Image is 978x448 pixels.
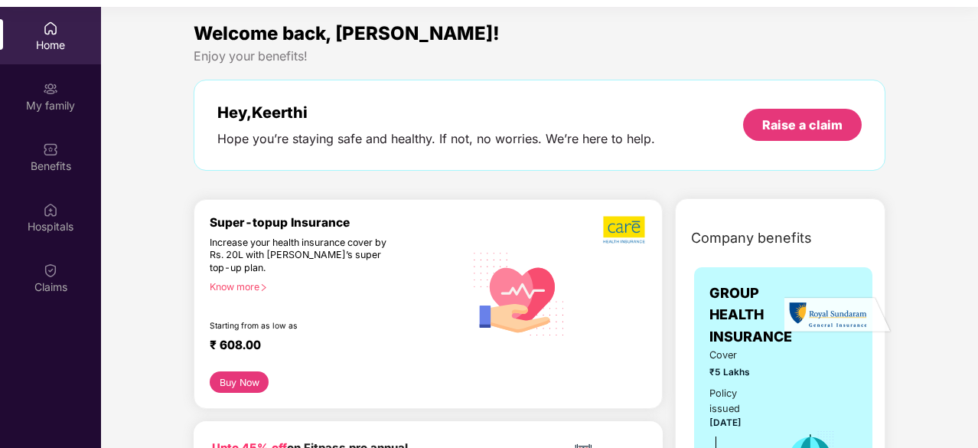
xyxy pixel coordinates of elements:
img: svg+xml;base64,PHN2ZyB4bWxucz0iaHR0cDovL3d3dy53My5vcmcvMjAwMC9zdmciIHhtbG5zOnhsaW5rPSJodHRwOi8vd3... [465,237,574,348]
span: right [259,283,268,292]
div: Policy issued [709,386,765,417]
img: insurerLogo [784,296,892,334]
span: ₹5 Lakhs [709,365,765,380]
div: Hope you’re staying safe and healthy. If not, no worries. We’re here to help. [217,131,655,147]
div: Hey, Keerthi [217,103,655,122]
div: Starting from as low as [210,321,399,332]
img: svg+xml;base64,PHN2ZyBpZD0iQmVuZWZpdHMiIHhtbG5zPSJodHRwOi8vd3d3LnczLm9yZy8yMDAwL3N2ZyIgd2lkdGg9Ij... [43,142,58,157]
span: [DATE] [709,417,742,428]
div: Raise a claim [762,116,843,133]
img: svg+xml;base64,PHN2ZyBpZD0iSG9zcGl0YWxzIiB4bWxucz0iaHR0cDovL3d3dy53My5vcmcvMjAwMC9zdmciIHdpZHRoPS... [43,202,58,217]
span: Company benefits [691,227,812,249]
div: Enjoy your benefits! [194,48,885,64]
span: Welcome back, [PERSON_NAME]! [194,22,500,44]
img: svg+xml;base64,PHN2ZyB3aWR0aD0iMjAiIGhlaWdodD0iMjAiIHZpZXdCb3g9IjAgMCAyMCAyMCIgZmlsbD0ibm9uZSIgeG... [43,81,58,96]
div: Increase your health insurance cover by Rs. 20L with [PERSON_NAME]’s super top-up plan. [210,237,399,275]
span: GROUP HEALTH INSURANCE [709,283,792,348]
button: Buy Now [210,371,269,393]
div: Super-topup Insurance [210,215,465,230]
img: svg+xml;base64,PHN2ZyBpZD0iSG9tZSIgeG1sbnM9Imh0dHA6Ly93d3cudzMub3JnLzIwMDAvc3ZnIiB3aWR0aD0iMjAiIG... [43,21,58,36]
span: Cover [709,348,765,363]
img: b5dec4f62d2307b9de63beb79f102df3.png [603,215,647,244]
div: ₹ 608.00 [210,338,449,356]
div: Know more [210,281,455,292]
img: svg+xml;base64,PHN2ZyBpZD0iQ2xhaW0iIHhtbG5zPSJodHRwOi8vd3d3LnczLm9yZy8yMDAwL3N2ZyIgd2lkdGg9IjIwIi... [43,263,58,278]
